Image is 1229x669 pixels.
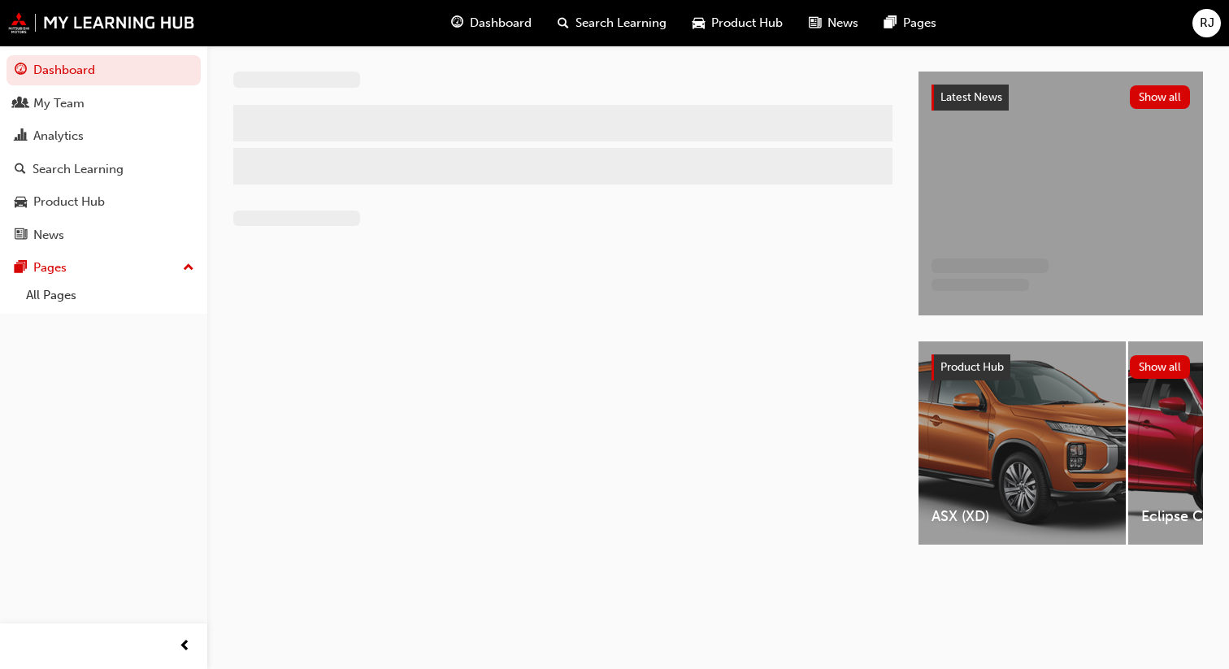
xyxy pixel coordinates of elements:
[1130,355,1191,379] button: Show all
[7,253,201,283] button: Pages
[7,55,201,85] a: Dashboard
[15,63,27,78] span: guage-icon
[932,507,1113,526] span: ASX (XD)
[940,360,1004,374] span: Product Hub
[33,160,124,179] div: Search Learning
[15,228,27,243] span: news-icon
[33,226,64,245] div: News
[33,193,105,211] div: Product Hub
[558,13,569,33] span: search-icon
[15,195,27,210] span: car-icon
[903,14,936,33] span: Pages
[940,90,1002,104] span: Latest News
[932,354,1190,380] a: Product HubShow all
[470,14,532,33] span: Dashboard
[1200,14,1214,33] span: RJ
[33,94,85,113] div: My Team
[7,52,201,253] button: DashboardMy TeamAnalyticsSearch LearningProduct HubNews
[871,7,949,40] a: pages-iconPages
[33,127,84,146] div: Analytics
[8,12,195,33] img: mmal
[711,14,783,33] span: Product Hub
[680,7,796,40] a: car-iconProduct Hub
[15,129,27,144] span: chart-icon
[918,341,1126,545] a: ASX (XD)
[15,97,27,111] span: people-icon
[20,283,201,308] a: All Pages
[179,636,191,657] span: prev-icon
[545,7,680,40] a: search-iconSearch Learning
[7,220,201,250] a: News
[33,258,67,277] div: Pages
[438,7,545,40] a: guage-iconDashboard
[451,13,463,33] span: guage-icon
[827,14,858,33] span: News
[7,187,201,217] a: Product Hub
[1130,85,1191,109] button: Show all
[183,258,194,279] span: up-icon
[693,13,705,33] span: car-icon
[15,261,27,276] span: pages-icon
[7,89,201,119] a: My Team
[7,154,201,185] a: Search Learning
[796,7,871,40] a: news-iconNews
[1192,9,1221,37] button: RJ
[884,13,897,33] span: pages-icon
[15,163,26,177] span: search-icon
[809,13,821,33] span: news-icon
[575,14,667,33] span: Search Learning
[7,121,201,151] a: Analytics
[932,85,1190,111] a: Latest NewsShow all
